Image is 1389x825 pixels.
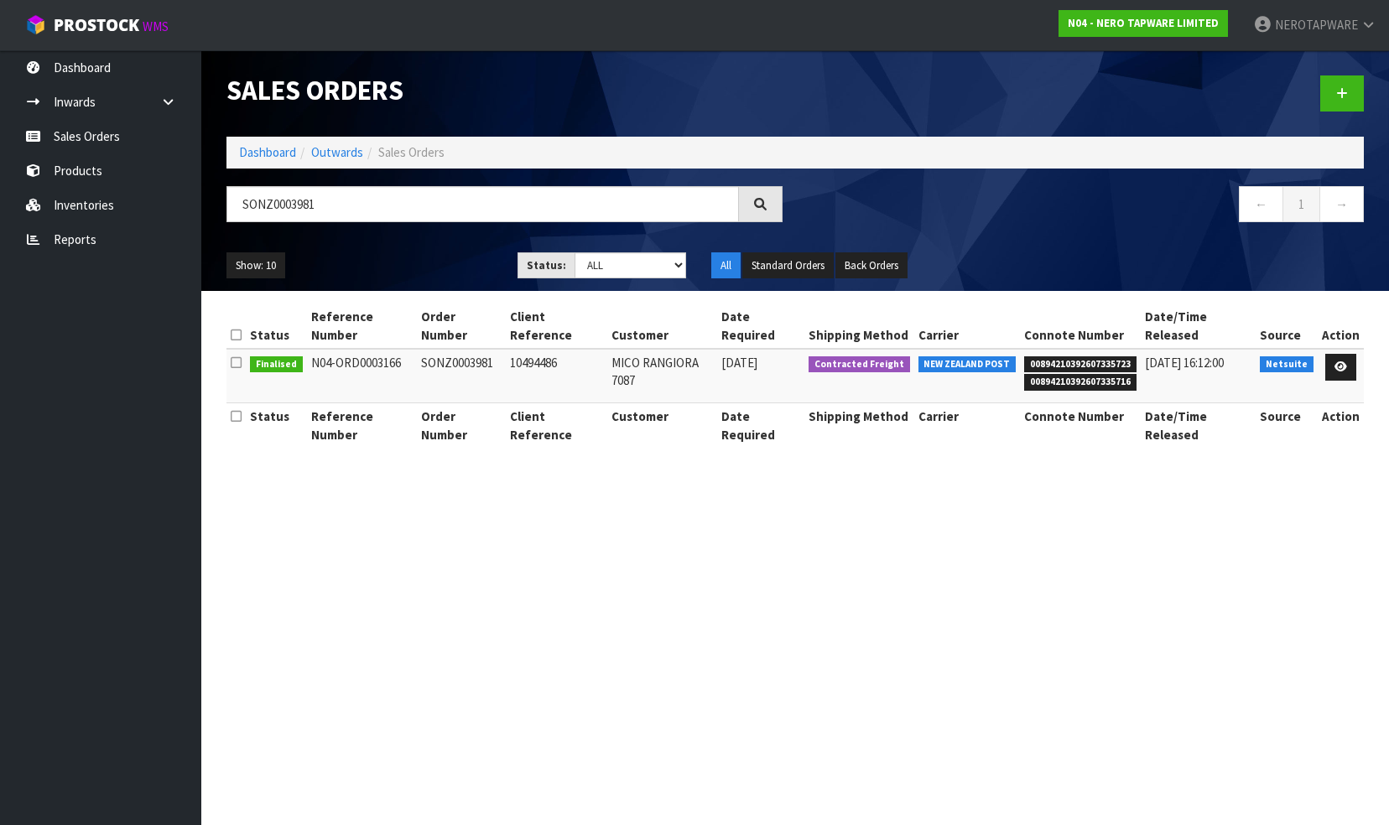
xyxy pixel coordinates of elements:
[54,14,139,36] span: ProStock
[1068,16,1219,30] strong: N04 - NERO TAPWARE LIMITED
[226,186,739,222] input: Search sales orders
[527,258,566,272] strong: Status:
[607,304,718,349] th: Customer
[307,349,417,403] td: N04-ORD0003166
[1256,403,1318,448] th: Source
[1024,374,1137,391] span: 00894210392607335716
[250,356,303,373] span: Finalised
[721,355,757,371] span: [DATE]
[506,304,606,349] th: Client Reference
[717,403,804,448] th: Date Required
[307,403,417,448] th: Reference Number
[246,403,307,448] th: Status
[1141,403,1256,448] th: Date/Time Released
[1020,403,1141,448] th: Connote Number
[914,304,1021,349] th: Carrier
[1239,186,1283,222] a: ←
[417,403,506,448] th: Order Number
[1275,17,1358,33] span: NEROTAPWARE
[607,403,718,448] th: Customer
[1141,304,1256,349] th: Date/Time Released
[1256,304,1318,349] th: Source
[506,349,606,403] td: 10494486
[804,403,914,448] th: Shipping Method
[607,349,718,403] td: MICO RANGIORA 7087
[246,304,307,349] th: Status
[307,304,417,349] th: Reference Number
[417,304,506,349] th: Order Number
[1318,304,1364,349] th: Action
[226,252,285,279] button: Show: 10
[506,403,606,448] th: Client Reference
[918,356,1017,373] span: NEW ZEALAND POST
[226,75,783,106] h1: Sales Orders
[914,403,1021,448] th: Carrier
[808,186,1364,227] nav: Page navigation
[809,356,910,373] span: Contracted Freight
[239,144,296,160] a: Dashboard
[1020,304,1141,349] th: Connote Number
[311,144,363,160] a: Outwards
[1145,355,1224,371] span: [DATE] 16:12:00
[25,14,46,35] img: cube-alt.png
[835,252,908,279] button: Back Orders
[1319,186,1364,222] a: →
[742,252,834,279] button: Standard Orders
[1318,403,1364,448] th: Action
[717,304,804,349] th: Date Required
[417,349,506,403] td: SONZ0003981
[378,144,445,160] span: Sales Orders
[143,18,169,34] small: WMS
[1260,356,1314,373] span: Netsuite
[711,252,741,279] button: All
[1282,186,1320,222] a: 1
[804,304,914,349] th: Shipping Method
[1024,356,1137,373] span: 00894210392607335723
